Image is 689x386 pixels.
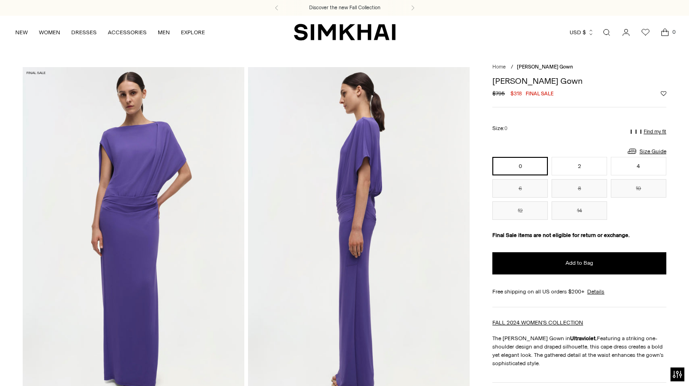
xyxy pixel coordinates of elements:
a: NEW [15,22,28,43]
div: Free shipping on all US orders $200+ [492,287,666,296]
button: 6 [492,179,548,198]
strong: Final Sale items are not eligible for return or exchange. [492,232,630,238]
a: Size Guide [627,145,666,157]
a: FALL 2024 WOMEN'S COLLECTION [492,319,583,326]
s: $795 [492,89,505,98]
a: Go to the account page [617,23,635,42]
span: 0 [504,125,508,131]
a: Discover the new Fall Collection [309,4,380,12]
span: 0 [670,28,678,36]
strong: Ultraviolet. [570,335,597,342]
button: 14 [552,201,607,220]
a: Wishlist [636,23,655,42]
a: ACCESSORIES [108,22,147,43]
h1: [PERSON_NAME] Gown [492,77,666,85]
a: Open search modal [597,23,616,42]
div: / [511,63,513,71]
a: EXPLORE [181,22,205,43]
a: MEN [158,22,170,43]
a: Home [492,64,506,70]
label: Size: [492,124,508,133]
a: DRESSES [71,22,97,43]
a: Details [587,287,604,296]
span: $318 [510,89,522,98]
span: [PERSON_NAME] Gown [517,64,573,70]
button: Add to Bag [492,252,666,274]
a: Open cart modal [656,23,674,42]
button: 0 [492,157,548,175]
button: 10 [611,179,666,198]
button: USD $ [570,22,594,43]
button: Add to Wishlist [661,91,666,96]
button: 12 [492,201,548,220]
nav: breadcrumbs [492,63,666,71]
button: 2 [552,157,607,175]
button: 8 [552,179,607,198]
a: WOMEN [39,22,60,43]
a: SIMKHAI [294,23,396,41]
p: The [PERSON_NAME] Gown in Featuring a striking one-shoulder design and draped silhouette, this ca... [492,334,666,367]
span: Add to Bag [565,259,593,267]
button: 4 [611,157,666,175]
